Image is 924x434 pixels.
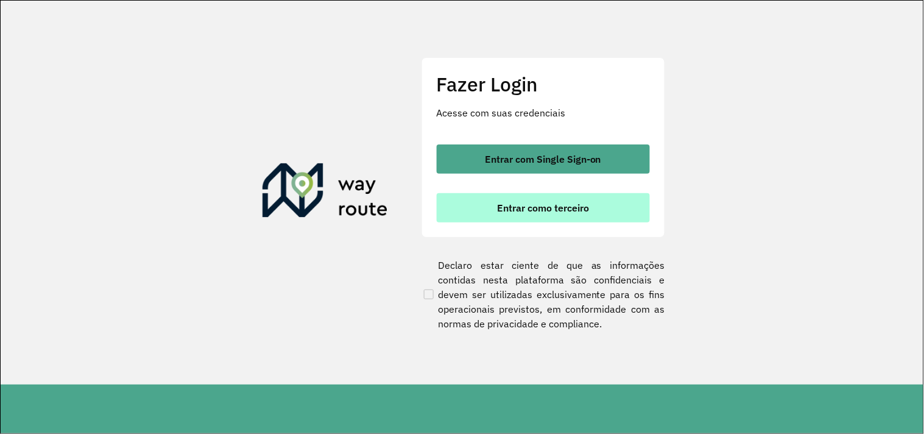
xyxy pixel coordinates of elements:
h2: Fazer Login [437,73,650,96]
p: Acesse com suas credenciais [437,105,650,120]
button: button [437,144,650,174]
span: Entrar com Single Sign-on [485,154,601,164]
label: Declaro estar ciente de que as informações contidas nesta plataforma são confidenciais e devem se... [421,258,665,331]
span: Entrar como terceiro [497,203,589,213]
button: button [437,193,650,222]
img: Roteirizador AmbevTech [263,163,388,222]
